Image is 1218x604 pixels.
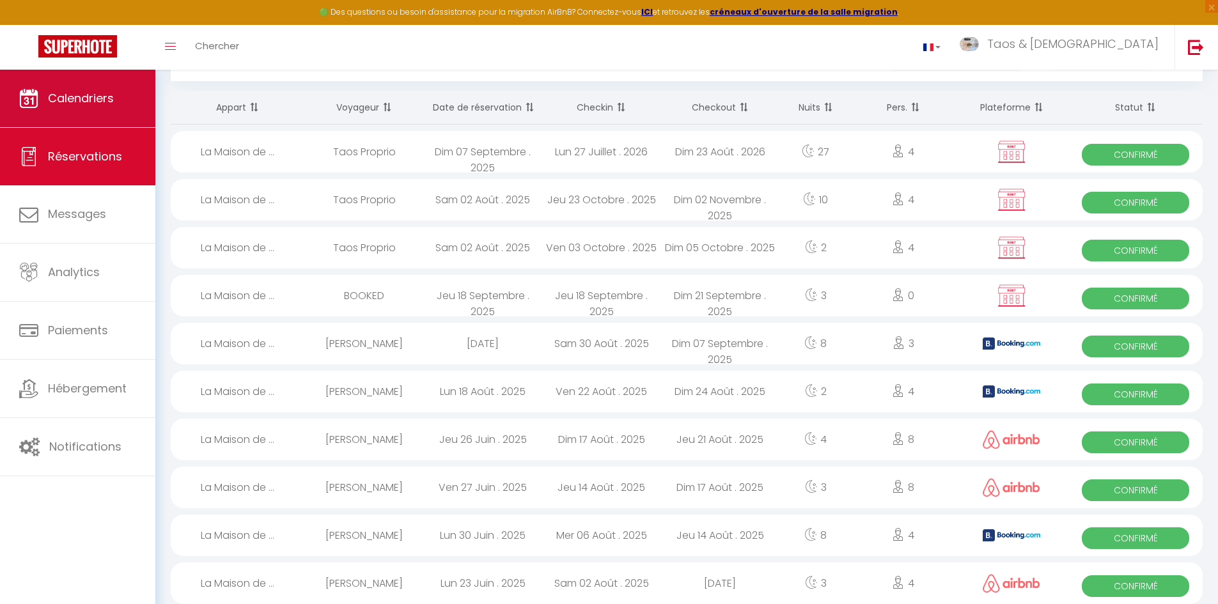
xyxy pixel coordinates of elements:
[48,380,127,396] span: Hébergement
[1188,39,1204,55] img: logout
[987,36,1159,52] span: Taos & [DEMOGRAPHIC_DATA]
[542,91,661,125] th: Sort by checkin
[955,91,1069,125] th: Sort by channel
[641,6,653,17] a: ICI
[48,322,108,338] span: Paiements
[950,25,1175,70] a: ... Taos & [DEMOGRAPHIC_DATA]
[171,91,305,125] th: Sort by rentals
[960,37,979,52] img: ...
[48,264,100,280] span: Analytics
[852,91,955,125] th: Sort by people
[10,5,49,43] button: Ouvrir le widget de chat LiveChat
[1068,91,1203,125] th: Sort by status
[779,91,852,125] th: Sort by nights
[49,438,121,454] span: Notifications
[195,39,239,52] span: Chercher
[423,91,542,125] th: Sort by booking date
[48,148,122,164] span: Réservations
[661,91,780,125] th: Sort by checkout
[305,91,424,125] th: Sort by guest
[48,90,114,106] span: Calendriers
[710,6,898,17] a: créneaux d'ouverture de la salle migration
[38,35,117,58] img: Super Booking
[185,25,249,70] a: Chercher
[48,206,106,222] span: Messages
